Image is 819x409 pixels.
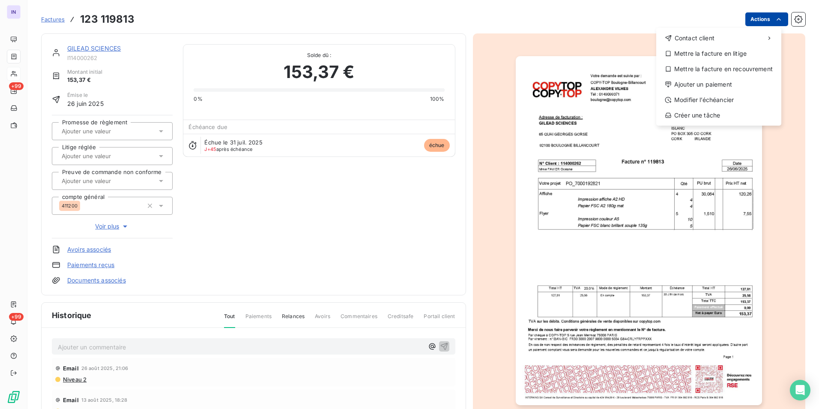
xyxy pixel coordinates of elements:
[660,62,778,76] div: Mettre la facture en recouvrement
[660,78,778,91] div: Ajouter un paiement
[675,34,714,42] span: Contact client
[660,93,778,107] div: Modifier l’échéancier
[660,108,778,122] div: Créer une tâche
[660,47,778,60] div: Mettre la facture en litige
[656,28,781,126] div: Actions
